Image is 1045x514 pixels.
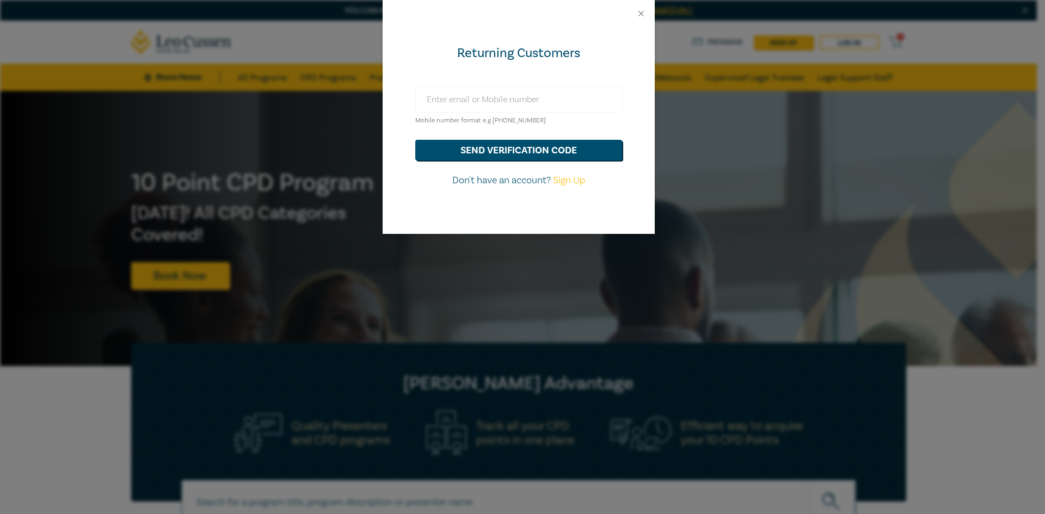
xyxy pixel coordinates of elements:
[415,86,622,113] input: Enter email or Mobile number
[636,9,646,18] button: Close
[415,116,546,125] small: Mobile number format e.g [PHONE_NUMBER]
[553,174,585,187] a: Sign Up
[415,174,622,188] p: Don't have an account?
[415,140,622,160] button: send verification code
[415,45,622,62] div: Returning Customers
